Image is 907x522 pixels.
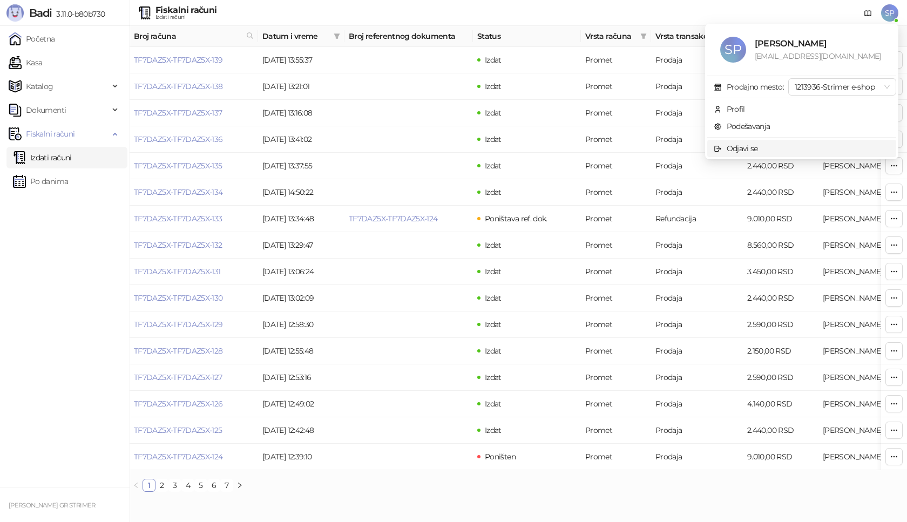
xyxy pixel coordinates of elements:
a: 4 [182,479,194,491]
td: [DATE] 13:02:09 [258,285,344,311]
td: 8.560,00 RSD [743,232,818,259]
td: TF7DAZ5X-TF7DAZ5X-134 [130,179,258,206]
td: TF7DAZ5X-TF7DAZ5X-127 [130,364,258,391]
li: Sledeća strana [233,479,246,492]
span: Izdat [485,267,502,276]
a: TF7DAZ5X-TF7DAZ5X-124 [134,452,223,462]
span: 3.11.0-b80b730 [52,9,105,19]
td: Promet [581,417,651,444]
a: 2 [156,479,168,491]
td: [DATE] 13:55:37 [258,47,344,73]
span: Dokumenti [26,99,66,121]
a: TF7DAZ5X-TF7DAZ5X-130 [134,293,223,303]
span: Izdat [485,240,502,250]
span: right [236,482,243,489]
a: Dokumentacija [859,4,877,22]
a: 5 [195,479,207,491]
li: 5 [194,479,207,492]
td: Prodaja [651,338,743,364]
span: SP [881,4,898,22]
a: 1 [143,479,155,491]
a: TF7DAZ5X-TF7DAZ5X-132 [134,240,222,250]
td: [DATE] 12:49:02 [258,391,344,417]
span: Katalog [26,76,53,97]
td: 2.150,00 RSD [743,338,818,364]
td: TF7DAZ5X-TF7DAZ5X-132 [130,232,258,259]
span: Izdat [485,134,502,144]
div: Odjavi se [727,143,758,154]
td: TF7DAZ5X-TF7DAZ5X-126 [130,391,258,417]
td: TF7DAZ5X-TF7DAZ5X-129 [130,311,258,338]
th: Broj referentnog dokumenta [344,26,473,47]
span: Vrsta računa [585,30,636,42]
th: Vrsta računa [581,26,651,47]
div: Fiskalni računi [155,6,216,15]
img: Logo [6,4,24,22]
td: [DATE] 13:34:48 [258,206,344,232]
td: [DATE] 13:16:08 [258,100,344,126]
td: Prodaja [651,47,743,73]
td: Prodaja [651,100,743,126]
td: 2.440,00 RSD [743,417,818,444]
span: Poništava ref. dok. [485,214,547,223]
div: Prodajno mesto: [727,81,784,93]
td: Prodaja [651,444,743,470]
span: filter [331,28,342,44]
li: Prethodna strana [130,479,143,492]
div: Profil [727,103,745,115]
a: Izdati računi [13,147,72,168]
th: Status [473,26,581,47]
td: Promet [581,126,651,153]
span: Vrsta transakcije [655,30,728,42]
td: Prodaja [651,73,743,100]
a: Po danima [13,171,68,192]
td: 2.590,00 RSD [743,364,818,391]
td: Promet [581,338,651,364]
td: 2.590,00 RSD [743,311,818,338]
td: Prodaja [651,179,743,206]
td: Promet [581,47,651,73]
td: [DATE] 12:42:48 [258,417,344,444]
a: Kasa [9,52,42,73]
li: 7 [220,479,233,492]
td: Prodaja [651,126,743,153]
a: Podešavanja [714,121,770,131]
td: [DATE] 13:21:01 [258,73,344,100]
td: Promet [581,285,651,311]
span: Izdat [485,425,502,435]
td: [DATE] 13:37:55 [258,153,344,179]
a: Početna [9,28,55,50]
td: Prodaja [651,311,743,338]
td: Promet [581,444,651,470]
a: TF7DAZ5X-TF7DAZ5X-134 [134,187,223,197]
span: left [133,482,139,489]
td: Promet [581,153,651,179]
td: Promet [581,364,651,391]
td: Prodaja [651,259,743,285]
a: TF7DAZ5X-TF7DAZ5X-126 [134,399,223,409]
span: Izdat [485,372,502,382]
span: Izdat [485,399,502,409]
td: 4.140,00 RSD [743,391,818,417]
td: Promet [581,311,651,338]
span: Izdat [485,82,502,91]
span: Badi [29,6,52,19]
td: Promet [581,179,651,206]
span: SP [720,37,746,63]
div: Izdati računi [155,15,216,20]
a: TF7DAZ5X-TF7DAZ5X-131 [134,267,221,276]
td: TF7DAZ5X-TF7DAZ5X-128 [130,338,258,364]
a: TF7DAZ5X-TF7DAZ5X-137 [134,108,222,118]
li: 3 [168,479,181,492]
span: Izdat [485,161,502,171]
a: TF7DAZ5X-TF7DAZ5X-135 [134,161,222,171]
a: TF7DAZ5X-TF7DAZ5X-127 [134,372,222,382]
td: TF7DAZ5X-TF7DAZ5X-125 [130,417,258,444]
span: Izdat [485,55,502,65]
td: Prodaja [651,153,743,179]
span: Izdat [485,108,502,118]
a: TF7DAZ5X-TF7DAZ5X-125 [134,425,222,435]
td: Prodaja [651,391,743,417]
td: 2.440,00 RSD [743,179,818,206]
td: Promet [581,100,651,126]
